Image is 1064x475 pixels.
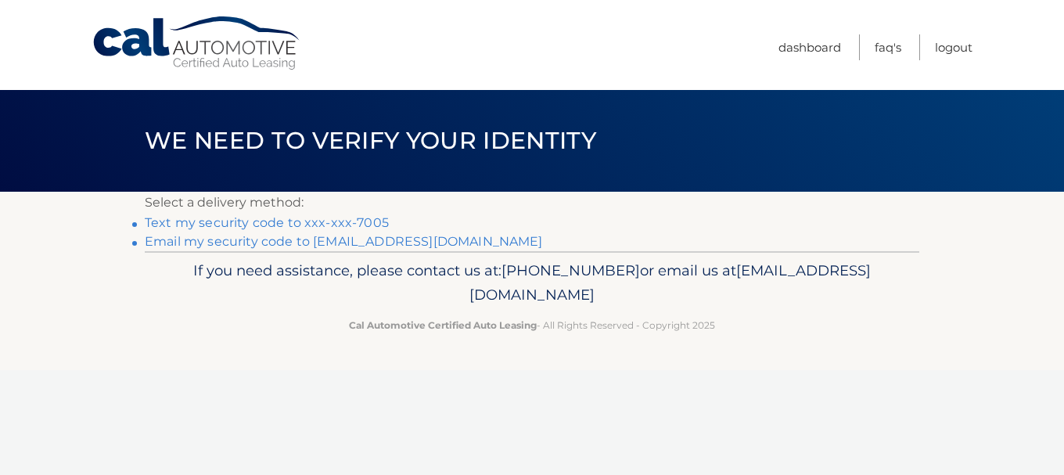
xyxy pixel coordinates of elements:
span: We need to verify your identity [145,126,596,155]
p: If you need assistance, please contact us at: or email us at [155,258,909,308]
a: FAQ's [875,34,901,60]
a: Cal Automotive [92,16,303,71]
p: Select a delivery method: [145,192,919,214]
a: Text my security code to xxx-xxx-7005 [145,215,389,230]
a: Email my security code to [EMAIL_ADDRESS][DOMAIN_NAME] [145,234,543,249]
a: Dashboard [778,34,841,60]
p: - All Rights Reserved - Copyright 2025 [155,317,909,333]
a: Logout [935,34,972,60]
span: [PHONE_NUMBER] [501,261,640,279]
strong: Cal Automotive Certified Auto Leasing [349,319,537,331]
